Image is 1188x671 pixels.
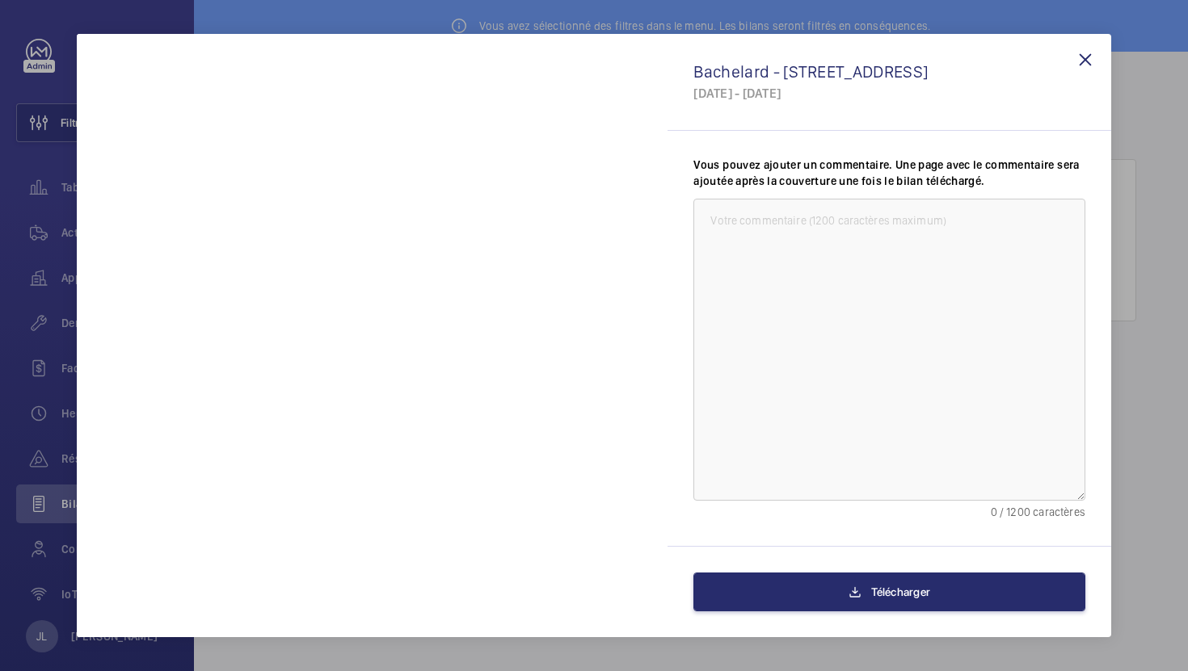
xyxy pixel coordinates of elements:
div: [DATE] - [DATE] [693,85,1085,102]
div: 0 / 1200 caractères [693,504,1085,520]
span: Télécharger [871,585,930,598]
label: Vous pouvez ajouter un commentaire. Une page avec le commentaire sera ajoutée après la couverture... [693,157,1085,189]
button: Télécharger [693,572,1085,611]
div: Bachelard - [STREET_ADDRESS] [693,61,1085,82]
